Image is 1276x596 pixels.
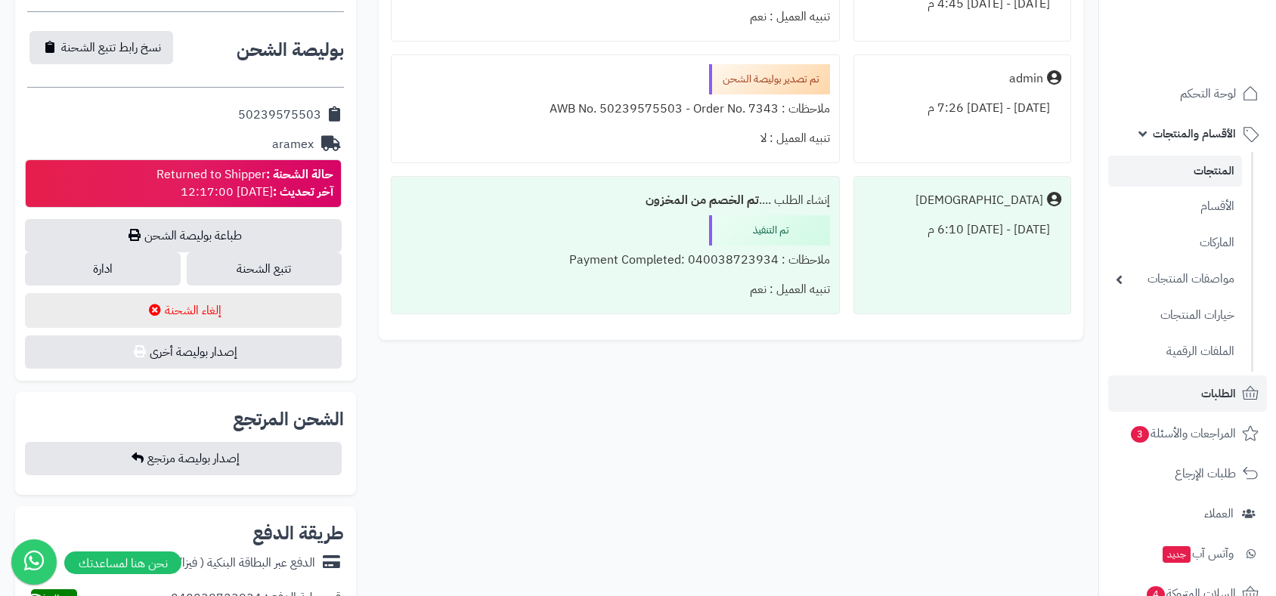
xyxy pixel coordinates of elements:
[1204,503,1234,524] span: العملاء
[401,2,830,32] div: تنبيه العميل : نعم
[1201,383,1236,404] span: الطلبات
[1108,335,1242,368] a: الملفات الرقمية
[401,275,830,304] div: تنبيه العميل : نعم
[187,252,342,286] a: تتبع الشحنة
[25,219,342,252] a: طباعة بوليصة الشحن
[252,524,344,542] h2: طريقة الدفع
[1108,536,1267,572] a: وآتس آبجديد
[266,165,333,184] strong: حالة الشحنة :
[709,215,830,246] div: تم التنفيذ
[646,191,759,209] b: تم الخصم من المخزون
[1108,299,1242,332] a: خيارات المنتجات
[1173,42,1262,74] img: logo-2.png
[1163,546,1191,563] span: جديد
[915,192,1043,209] div: [DEMOGRAPHIC_DATA]
[273,183,333,201] strong: آخر تحديث :
[1108,455,1267,492] a: طلبات الإرجاع
[709,64,830,94] div: تم تصدير بوليصة الشحن
[1129,423,1236,444] span: المراجعات والأسئلة
[863,94,1061,123] div: [DATE] - [DATE] 7:26 م
[1108,227,1242,259] a: الماركات
[1180,83,1236,104] span: لوحة التحكم
[1175,463,1236,484] span: طلبات الإرجاع
[25,442,342,475] button: إصدار بوليصة مرتجع
[401,186,830,215] div: إنشاء الطلب ....
[1108,263,1242,295] a: مواصفات المنتجات
[25,252,180,286] a: ادارة
[1108,156,1242,187] a: المنتجات
[25,335,342,369] button: إصدار بوليصة أخرى
[237,41,344,59] h2: بوليصة الشحن
[233,410,344,428] h2: الشحن المرتجع
[863,215,1061,245] div: [DATE] - [DATE] 6:10 م
[1161,543,1234,564] span: وآتس آب
[61,39,161,57] span: نسخ رابط تتبع الشحنة
[1108,496,1267,532] a: العملاء
[238,107,321,124] div: 50239575503
[1108,76,1267,112] a: لوحة التحكم
[1153,123,1236,144] span: الأقسام والمنتجات
[101,554,315,572] div: الدفع عبر البطاقة البنكية ( فيزا/مدى/ماستر كارد )
[1108,415,1267,452] a: المراجعات والأسئلة3
[29,31,173,64] button: نسخ رابط تتبع الشحنة
[401,94,830,124] div: ملاحظات : AWB No. 50239575503 - Order No. 7343
[1108,190,1242,223] a: الأقسام
[272,136,314,153] div: aramex
[156,166,333,201] div: Returned to Shipper [DATE] 12:17:00
[1108,375,1267,412] a: الطلبات
[401,246,830,275] div: ملاحظات : Payment Completed: 040038723934
[1009,70,1043,88] div: admin
[25,293,342,328] button: إلغاء الشحنة
[1131,426,1149,443] span: 3
[401,124,830,153] div: تنبيه العميل : لا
